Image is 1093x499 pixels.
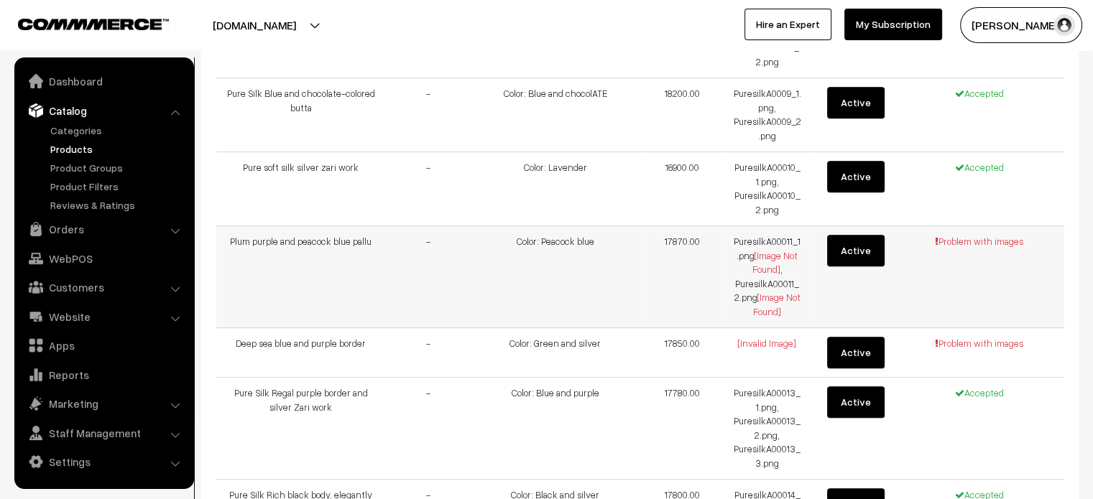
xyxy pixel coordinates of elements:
[725,152,810,226] td: PuresilkA00010_1.png, PuresilkA00010_2.png
[18,14,144,32] a: COMMMERCE
[386,226,471,328] td: -
[640,328,725,378] td: 17850.00
[640,378,725,480] td: 17780.00
[18,332,189,358] a: Apps
[955,88,1004,99] span: Accepted
[47,179,189,194] a: Product Filters
[640,78,725,152] td: 18200.00
[18,19,169,29] img: COMMMERCE
[18,274,189,300] a: Customers
[725,378,810,480] td: PuresilkA00013_1.png, PuresilkA00013_2.png, PuresilkA00013_3.png
[216,328,386,378] td: Deep sea blue and purple border
[827,87,885,118] button: Active
[18,362,189,388] a: Reports
[18,304,189,330] a: Website
[18,216,189,242] a: Orders
[640,152,725,226] td: 16900.00
[753,292,801,317] span: [Image Not Found]
[725,78,810,152] td: PuresilkA0009_1.png, PuresilkA0009_2.png
[752,250,798,276] span: [Image Not Found]
[47,123,189,138] a: Categories
[18,420,189,446] a: Staff Management
[935,235,1023,247] span: Problem with images
[18,391,189,416] a: Marketing
[216,78,386,152] td: Pure Silk Blue and chocolate-colored butta
[216,226,386,328] td: Plum purple and peacock blue pallu
[386,378,471,480] td: -
[827,235,885,266] button: Active
[827,386,885,418] button: Active
[471,226,640,328] td: Color: Peacock blue
[386,152,471,226] td: -
[18,68,189,94] a: Dashboard
[738,337,796,349] span: [Invalid Image]
[18,246,189,271] a: WebPOS
[471,328,640,378] td: Color: Green and silver
[162,7,346,43] button: [DOMAIN_NAME]
[47,197,189,213] a: Reviews & Ratings
[744,9,831,40] a: Hire an Expert
[47,141,189,157] a: Products
[827,337,885,368] button: Active
[960,7,1082,43] button: [PERSON_NAME]
[827,161,885,192] button: Active
[18,449,189,475] a: Settings
[955,162,1004,173] span: Accepted
[471,78,640,152] td: Color: Blue and chocolATE
[216,378,386,480] td: Pure Silk Regal purple border and silver Zari work
[725,226,810,328] td: PuresilkA00011_1.png , PuresilkA00011_2.png
[386,328,471,378] td: -
[216,152,386,226] td: Pure soft silk silver zari work
[471,378,640,480] td: Color: Blue and purple
[386,78,471,152] td: -
[47,160,189,175] a: Product Groups
[935,337,1023,349] span: Problem with images
[844,9,942,40] a: My Subscription
[1053,14,1075,36] img: user
[471,152,640,226] td: Color: Lavender
[955,387,1004,398] span: Accepted
[18,98,189,123] a: Catalog
[640,226,725,328] td: 17870.00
